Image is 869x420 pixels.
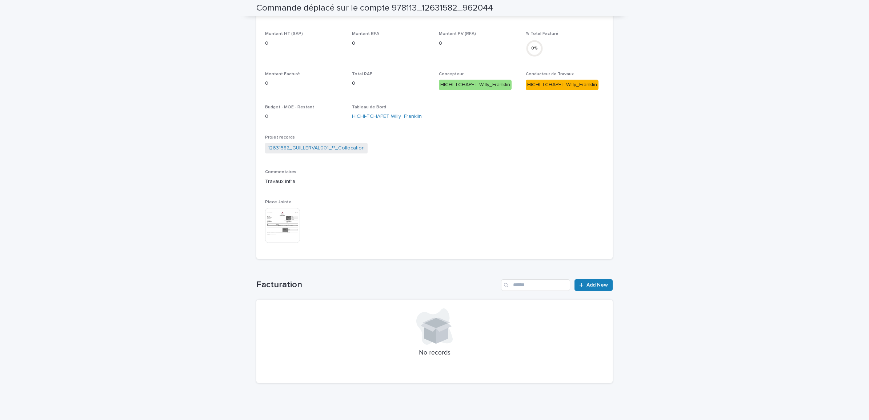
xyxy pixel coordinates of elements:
span: Montant PV (RFA) [439,32,476,36]
span: Projet records [265,135,295,140]
span: Concepteur [439,72,464,76]
p: 0 [352,80,430,87]
h1: Facturation [256,280,498,290]
span: Budget - MOE - Restant [265,105,314,109]
span: Commentaires [265,170,296,174]
span: Piece Jointe [265,200,292,204]
p: 0 [439,40,517,47]
span: Tableau de Bord [352,105,386,109]
span: Conducteur de Travaux [526,72,574,76]
span: Montant Facturé [265,72,300,76]
p: 0 [265,80,343,87]
a: Add New [574,279,613,291]
p: No records [265,349,604,357]
span: Montant RFA [352,32,379,36]
a: HICHI-TCHAPET Willy_Franklin [352,113,422,120]
span: Total RAF [352,72,372,76]
p: 0 [352,40,430,47]
a: 12631582_GUILLERVAL001_**_Collocation [268,144,365,152]
h2: Commande déplacé sur le compte 978113_12631582_962044 [256,3,493,13]
span: Add New [586,283,608,288]
div: HICHI-TCHAPET Willy_Franklin [439,80,512,90]
div: HICHI-TCHAPET Willy_Franklin [526,80,598,90]
input: Search [501,279,570,291]
p: Travaux infra [265,178,604,185]
p: 0 [265,113,343,120]
div: 0 % [526,44,543,52]
span: Montant HT (SAP) [265,32,303,36]
p: 0 [265,40,343,47]
span: % Total Facturé [526,32,558,36]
